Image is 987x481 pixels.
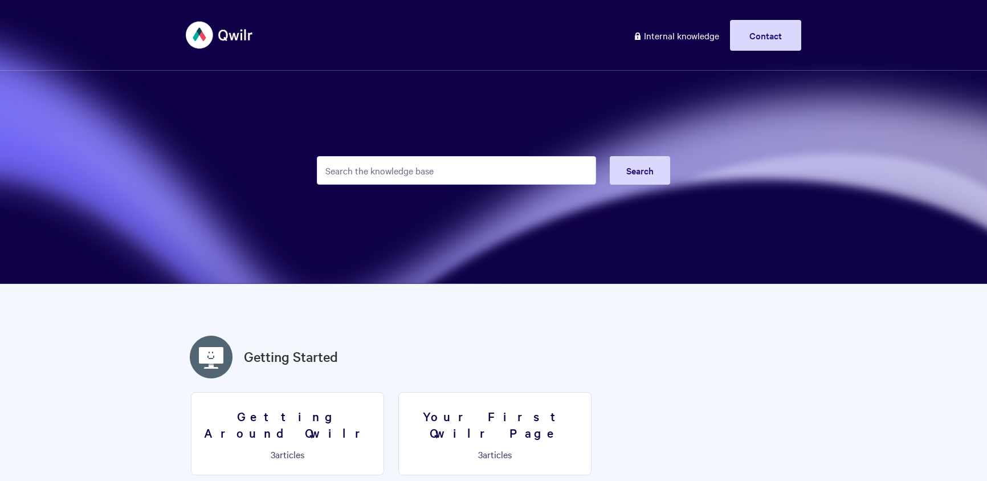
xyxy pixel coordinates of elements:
img: Qwilr Help Center [186,14,254,56]
a: Getting Started [244,347,338,367]
button: Search [610,156,670,185]
h3: Getting Around Qwilr [198,408,377,441]
a: Getting Around Qwilr 3articles [191,392,384,475]
a: Your First Qwilr Page 3articles [398,392,592,475]
span: 3 [478,448,483,460]
span: 3 [271,448,275,460]
span: Search [626,164,654,177]
h3: Your First Qwilr Page [406,408,584,441]
a: Internal knowledge [625,20,728,51]
a: Contact [730,20,801,51]
p: articles [406,449,584,459]
p: articles [198,449,377,459]
input: Search the knowledge base [317,156,596,185]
